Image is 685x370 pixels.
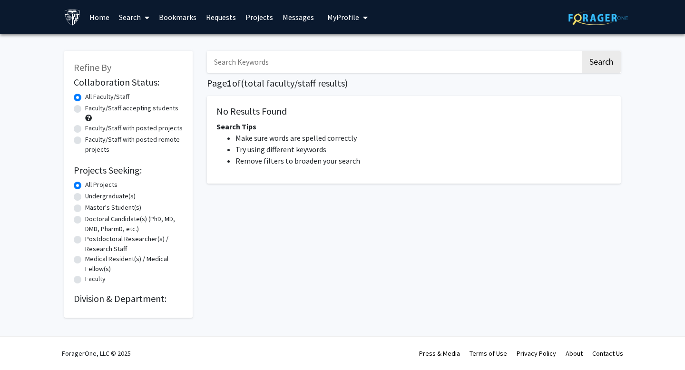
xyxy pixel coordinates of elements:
[85,274,106,284] label: Faculty
[85,103,178,113] label: Faculty/Staff accepting students
[517,349,556,358] a: Privacy Policy
[64,9,81,26] img: Johns Hopkins University Logo
[85,92,129,102] label: All Faculty/Staff
[207,193,621,215] nav: Page navigation
[235,155,611,166] li: Remove filters to broaden your search
[74,77,183,88] h2: Collaboration Status:
[216,122,256,131] span: Search Tips
[207,51,580,73] input: Search Keywords
[85,254,183,274] label: Medical Resident(s) / Medical Fellow(s)
[85,234,183,254] label: Postdoctoral Researcher(s) / Research Staff
[85,191,136,201] label: Undergraduate(s)
[85,180,117,190] label: All Projects
[85,123,183,133] label: Faculty/Staff with posted projects
[74,165,183,176] h2: Projects Seeking:
[470,349,507,358] a: Terms of Use
[154,0,201,34] a: Bookmarks
[566,349,583,358] a: About
[278,0,319,34] a: Messages
[327,12,359,22] span: My Profile
[85,214,183,234] label: Doctoral Candidate(s) (PhD, MD, DMD, PharmD, etc.)
[235,132,611,144] li: Make sure words are spelled correctly
[85,203,141,213] label: Master's Student(s)
[114,0,154,34] a: Search
[582,51,621,73] button: Search
[85,135,183,155] label: Faculty/Staff with posted remote projects
[74,61,111,73] span: Refine By
[227,77,232,89] span: 1
[85,0,114,34] a: Home
[235,144,611,155] li: Try using different keywords
[62,337,131,370] div: ForagerOne, LLC © 2025
[216,106,611,117] h5: No Results Found
[207,78,621,89] h1: Page of ( total faculty/staff results)
[592,349,623,358] a: Contact Us
[568,10,628,25] img: ForagerOne Logo
[201,0,241,34] a: Requests
[241,0,278,34] a: Projects
[74,293,183,304] h2: Division & Department:
[419,349,460,358] a: Press & Media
